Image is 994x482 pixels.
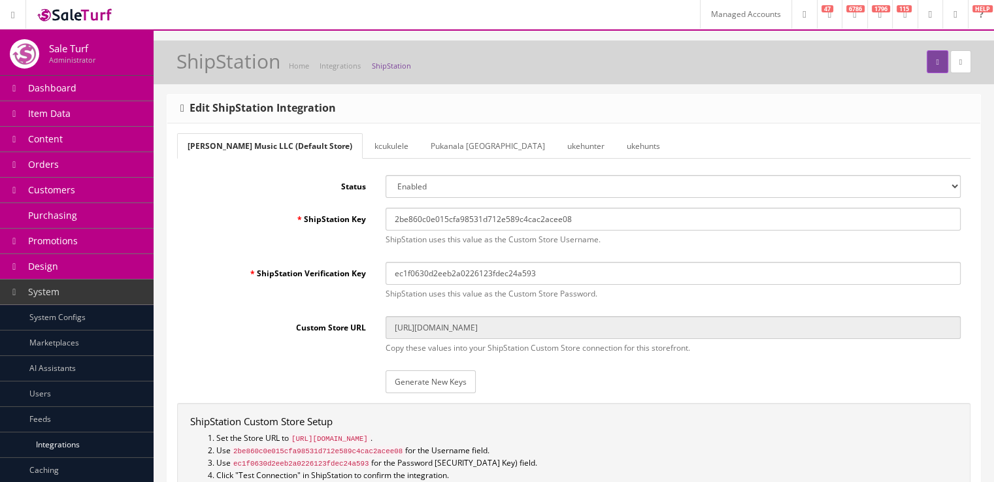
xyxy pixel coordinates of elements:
code: ec1f0630d2eeb2a0226123fdec24a593 [231,458,371,469]
img: joshlucio05 [10,39,39,69]
span: Item Data [28,107,71,120]
span: 1796 [872,5,890,12]
span: Design [28,260,58,272]
span: Orders [28,158,59,170]
span: System [28,285,59,298]
label: ShipStation Verification Key [177,262,376,280]
a: Home [289,61,309,71]
a: Pukanala [GEOGRAPHIC_DATA] [420,133,555,159]
input: ShipStation Verification Key [386,262,961,285]
input: ShipStation Key [386,208,961,231]
a: Integrations [320,61,361,71]
label: Custom Store URL [177,316,376,334]
span: 6786 [846,5,865,12]
a: ukehunts [616,133,671,159]
span: Customers [28,184,75,196]
li: Use for the Password [SECURITY_DATA] Key) field. [216,457,957,470]
a: ShipStation [372,61,411,71]
span: 47 [821,5,833,12]
code: [URL][DOMAIN_NAME] [289,434,371,444]
h4: ShipStation Custom Store Setup [190,416,957,427]
span: Purchasing [28,209,77,221]
small: Administrator [49,55,95,65]
li: Use for the Username field. [216,445,957,457]
span: HELP [972,5,993,12]
li: Click "Test Connection" in ShipStation to confirm the integration. [216,470,957,481]
p: ShipStation uses this value as the Custom Store Password. [386,288,961,300]
a: kcukulele [364,133,419,159]
h1: ShipStation [176,50,280,72]
span: Dashboard [28,82,76,94]
a: Generate New Keys [386,370,476,393]
p: Copy these values into your ShipStation Custom Store connection for this storefront. [386,342,961,354]
code: 2be860c0e015cfa98531d712e589c4cac2acee08 [231,446,405,457]
a: [PERSON_NAME] Music LLC (Default Store) [177,133,363,159]
span: Content [28,133,63,145]
h4: Sale Turf [49,43,95,54]
span: Promotions [28,234,78,247]
label: ShipStation Key [177,208,376,225]
p: ShipStation uses this value as the Custom Store Username. [386,234,961,246]
h3: Edit ShipStation Integration [180,103,336,114]
a: ukehunter [557,133,615,159]
li: Set the Store URL to . [216,432,957,445]
img: SaleTurf [36,6,114,24]
label: Status [177,175,376,193]
span: 115 [897,5,912,12]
